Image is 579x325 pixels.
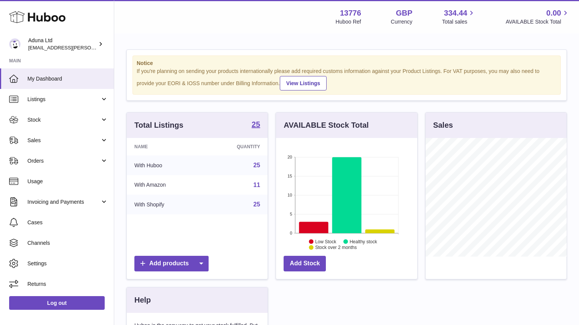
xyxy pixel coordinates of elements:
[127,138,204,155] th: Name
[27,281,108,288] span: Returns
[28,37,97,51] div: Aduna Ltd
[315,239,337,244] text: Low Stock
[134,256,209,271] a: Add products
[137,60,557,67] strong: Notice
[27,116,100,124] span: Stock
[127,175,204,195] td: With Amazon
[27,260,108,267] span: Settings
[252,120,260,128] strong: 25
[288,174,292,178] text: 15
[252,120,260,130] a: 25
[442,8,476,25] a: 334.44 Total sales
[134,120,183,130] h3: Total Listings
[315,245,357,250] text: Stock over 2 months
[27,137,100,144] span: Sales
[290,212,292,216] text: 5
[27,219,108,226] span: Cases
[254,162,260,168] a: 25
[433,120,453,130] h3: Sales
[288,155,292,159] text: 20
[396,8,412,18] strong: GBP
[336,18,361,25] div: Huboo Ref
[127,155,204,175] td: With Huboo
[27,75,108,82] span: My Dashboard
[127,195,204,214] td: With Shopify
[9,38,21,50] img: deborahe.kamara@aduna.com
[288,193,292,197] text: 10
[27,239,108,247] span: Channels
[27,198,100,206] span: Invoicing and Payments
[444,8,467,18] span: 334.44
[254,182,260,188] a: 11
[350,239,378,244] text: Healthy stock
[391,18,413,25] div: Currency
[506,18,570,25] span: AVAILABLE Stock Total
[254,201,260,208] a: 25
[204,138,268,155] th: Quantity
[442,18,476,25] span: Total sales
[134,295,151,305] h3: Help
[340,8,361,18] strong: 13776
[290,231,292,235] text: 0
[27,178,108,185] span: Usage
[280,76,327,90] a: View Listings
[28,44,193,51] span: [EMAIL_ADDRESS][PERSON_NAME][PERSON_NAME][DOMAIN_NAME]
[506,8,570,25] a: 0.00 AVAILABLE Stock Total
[9,296,105,310] a: Log out
[27,96,100,103] span: Listings
[284,256,326,271] a: Add Stock
[137,68,557,90] div: If you're planning on sending your products internationally please add required customs informati...
[284,120,368,130] h3: AVAILABLE Stock Total
[27,157,100,165] span: Orders
[546,8,561,18] span: 0.00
